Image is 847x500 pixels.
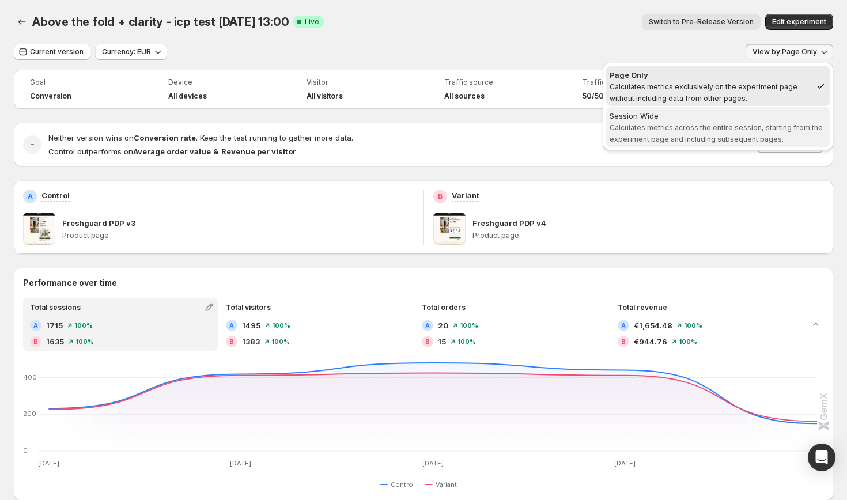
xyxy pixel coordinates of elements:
[753,47,817,56] span: View by: Page Only
[38,459,59,467] text: [DATE]
[436,480,457,489] span: Variant
[614,459,636,467] text: [DATE]
[684,322,702,329] span: 100 %
[610,110,826,122] div: Session Wide
[62,217,135,229] p: Freshguard PDP v3
[230,459,251,467] text: [DATE]
[23,373,37,381] text: 400
[649,17,754,26] span: Switch to Pre-Release Version
[307,77,412,102] a: VisitorAll visitors
[444,92,485,101] h4: All sources
[30,92,71,101] span: Conversion
[634,320,672,331] span: €1,654.48
[95,44,167,60] button: Currency: EUR
[28,192,33,201] h2: A
[226,303,271,312] span: Total visitors
[433,213,466,245] img: Freshguard PDP v4
[765,14,833,30] button: Edit experiment
[242,336,260,347] span: 1383
[583,77,688,102] a: Traffic split50/50
[46,336,64,347] span: 1635
[32,15,289,29] span: Above the fold + clarity - icp test [DATE] 13:00
[23,446,28,454] text: 0
[168,92,207,101] h4: All devices
[472,231,825,240] p: Product page
[168,78,274,87] span: Device
[610,82,797,103] span: Calculates metrics exclusively on the experiment page without including data from other pages.
[272,322,290,329] span: 100 %
[30,303,81,312] span: Total sessions
[610,123,823,143] span: Calculates metrics across the entire session, starting from the experiment page and including sub...
[30,78,135,87] span: Goal
[213,147,219,156] strong: &
[621,322,626,329] h2: A
[438,192,443,201] h2: B
[391,480,415,489] span: Control
[242,320,260,331] span: 1495
[33,322,38,329] h2: A
[62,231,414,240] p: Product page
[438,320,448,331] span: 20
[271,338,290,345] span: 100 %
[425,338,430,345] h2: B
[33,338,38,345] h2: B
[621,338,626,345] h2: B
[422,303,466,312] span: Total orders
[307,78,412,87] span: Visitor
[14,14,30,30] button: Back
[444,78,550,87] span: Traffic source
[583,92,604,101] span: 50/50
[133,147,211,156] strong: Average order value
[438,336,446,347] span: 15
[808,444,835,471] div: Open Intercom Messenger
[444,77,550,102] a: Traffic sourceAll sources
[74,322,93,329] span: 100 %
[229,322,234,329] h2: A
[618,303,667,312] span: Total revenue
[307,92,343,101] h4: All visitors
[808,316,824,332] button: Collapse chart
[23,277,824,289] h2: Performance over time
[23,213,55,245] img: Freshguard PDP v3
[14,44,90,60] button: Current version
[31,139,35,150] h2: -
[75,338,94,345] span: 100 %
[229,338,234,345] h2: B
[472,217,546,229] p: Freshguard PDP v4
[168,77,274,102] a: DeviceAll devices
[583,78,688,87] span: Traffic split
[102,47,151,56] span: Currency: EUR
[305,17,319,26] span: Live
[422,459,444,467] text: [DATE]
[679,338,697,345] span: 100 %
[30,47,84,56] span: Current version
[134,133,196,142] strong: Conversion rate
[642,14,761,30] button: Switch to Pre-Release Version
[46,320,63,331] span: 1715
[41,190,70,201] p: Control
[380,478,419,491] button: Control
[634,336,667,347] span: €944.76
[48,147,298,156] span: Control outperforms on .
[425,478,462,491] button: Variant
[221,147,296,156] strong: Revenue per visitor
[30,77,135,102] a: GoalConversion
[772,17,826,26] span: Edit experiment
[746,44,833,60] button: View by:Page Only
[460,322,478,329] span: 100 %
[610,69,811,81] div: Page Only
[452,190,479,201] p: Variant
[48,133,353,142] span: Neither version wins on . Keep the test running to gather more data.
[425,322,430,329] h2: A
[23,410,36,418] text: 200
[457,338,476,345] span: 100 %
